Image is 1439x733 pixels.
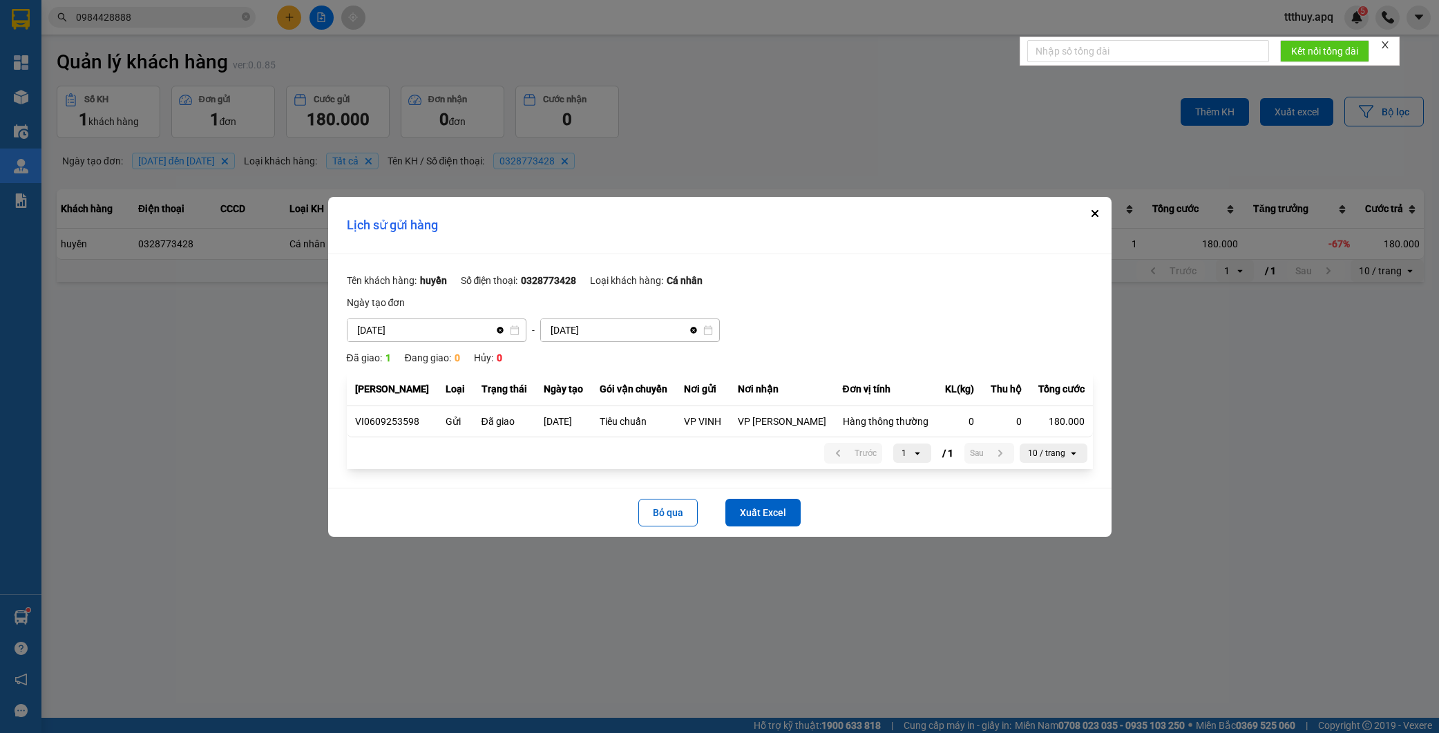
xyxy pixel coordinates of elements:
div: [DATE] [544,415,583,428]
div: 10 / trang [1028,446,1065,460]
div: Tiêu chuẩn [600,415,667,428]
th: Nơi nhận [730,372,835,406]
input: Select a date. [541,319,685,341]
th: KL(kg) [937,372,982,406]
span: Số điện thoại [461,275,522,286]
button: Close [1087,205,1103,222]
svg: Clear value [689,325,698,335]
th: Ngày tạo [535,372,591,406]
span: Đã giao [347,352,385,363]
th: Thu hộ [982,372,1030,406]
span: Tên khách hàng [347,275,420,286]
span: close [1380,40,1390,50]
span: Hủy [474,352,497,363]
span: Kết nối tổng đài [1291,44,1358,59]
span: huyền [420,275,447,286]
div: VI0609253598 [355,415,429,428]
th: Nơi gửi [676,372,730,406]
th: Trạng thái [473,372,535,406]
button: Xuất Excel [725,499,801,526]
svg: open [912,448,923,459]
div: Gửi [446,415,465,428]
span: / 1 [942,445,953,461]
th: Gói vận chuyển [591,372,676,406]
button: previous page. current page 1 / 1 [824,443,882,464]
div: Hàng thông thường [843,415,928,428]
button: Bỏ qua [638,499,698,526]
div: Lịch sử gửi hàng [339,207,446,243]
button: next page. current page 1 / 1 [964,443,1014,464]
div: VP VINH [684,415,721,428]
input: Selected 10 / trang. [1067,446,1068,460]
div: VP [PERSON_NAME] [738,415,826,428]
div: 0 [991,415,1022,428]
div: Ngày tạo đơn [347,295,1093,310]
span: 0 [455,352,460,363]
div: Đã giao [482,415,527,428]
th: Đơn vị tính [835,372,937,406]
th: Loại [437,372,473,406]
span: 1 [385,352,391,363]
span: Loại khách hàng [590,275,667,286]
span: 0328773428 [521,275,576,286]
th: Tổng cước [1030,372,1093,406]
span: - [532,323,535,338]
span: Cá nhân [667,275,703,286]
span: 0 [497,352,502,363]
input: Select a date. [347,319,491,341]
svg: Clear value [495,325,505,335]
span: Đang giao [405,352,455,363]
div: dialog [328,197,1112,537]
div: 1 [902,446,906,460]
th: [PERSON_NAME] [347,372,437,406]
svg: open [1068,448,1079,459]
button: Kết nối tổng đài [1280,40,1369,62]
div: 0 [945,415,974,428]
input: Nhập số tổng đài [1027,40,1269,62]
div: 180.000 [1038,415,1085,428]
